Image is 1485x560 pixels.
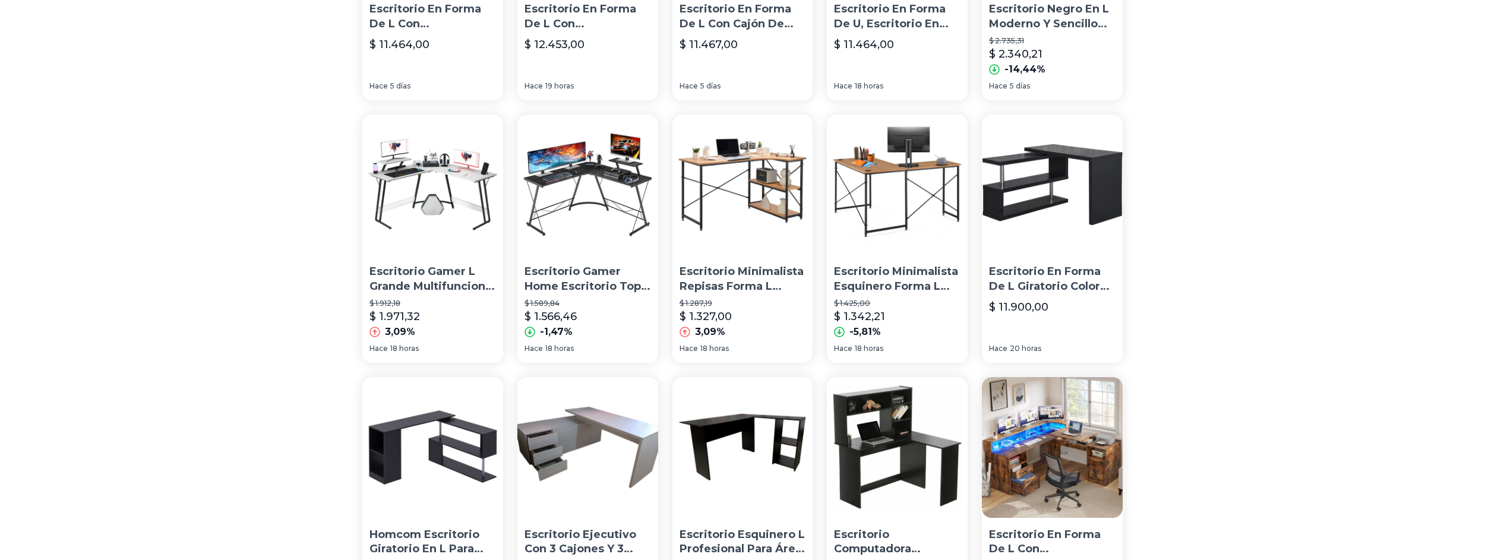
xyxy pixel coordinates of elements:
span: 19 horas [545,81,574,91]
a: Escritorio Minimalista Esquinero Forma L Tipo Escuadra NubeEscritorio Minimalista Esquinero Forma... [827,115,968,363]
p: Escritorio En Forma De L Con [PERSON_NAME], Luces Led Y [525,2,651,31]
img: Escritorio Esquinero L Profesional Para Área De Trabajo [672,377,813,518]
span: 20 horas [1010,344,1041,353]
span: Hace [680,344,698,353]
p: $ 1.342,21 [834,308,885,325]
p: Escritorio En Forma De L Con [PERSON_NAME], Escritorio [369,2,496,31]
p: $ 11.467,00 [680,36,738,53]
p: Escritorio En Forma De L Giratorio Color Negro Marca Homcom [989,264,1116,294]
p: $ 1.566,46 [525,308,577,325]
span: 5 días [390,81,410,91]
img: Escritorio Minimalista Repisas Forma L Esquinero Nube [672,115,813,255]
p: Escritorio Gamer Home Escritorio Top Living Forma L Negro [525,264,651,294]
a: Escritorio Gamer L Grande Multifuncional Moderno MinimalistaEscritorio Gamer L Grande Multifuncio... [362,115,503,363]
img: Homcom Escritorio Giratorio En L Para Computadora Con [362,377,503,518]
p: $ 1.287,19 [680,299,806,308]
p: $ 1.912,18 [369,299,496,308]
img: Escritorio En Forma De L Giratorio Color Negro Marca Homcom [982,115,1123,255]
span: Hace [989,81,1007,91]
p: $ 11.464,00 [369,36,429,53]
p: Escritorio Ejecutivo Con 3 Cajones Y 3 Puertas En Forma De L [525,527,651,557]
p: $ 12.453,00 [525,36,584,53]
span: Hace [369,344,388,353]
span: Hace [369,81,388,91]
p: $ 1.327,00 [680,308,732,325]
p: $ 11.464,00 [834,36,894,53]
p: Homcom Escritorio Giratorio En L Para Computadora Con [369,527,496,557]
span: 18 horas [700,344,729,353]
p: 3,09% [695,325,725,339]
p: Escritorio En Forma De L Con Cajón De Archivos, Escritorio G [680,2,806,31]
p: $ 2.340,21 [989,46,1042,62]
img: Escritorio Ejecutivo Con 3 Cajones Y 3 Puertas En Forma De L [517,377,658,518]
p: 3,09% [385,325,415,339]
span: 18 horas [855,344,883,353]
img: Escritorio En Forma De L Con Tomas De Corriente Y Luces Led, [982,377,1123,518]
img: Escritorio Minimalista Esquinero Forma L Tipo Escuadra Nube [827,115,968,255]
p: -1,47% [540,325,573,339]
img: Escritorio Computadora De Madera En Forma De L Color Negro [827,377,968,518]
p: -14,44% [1004,62,1045,77]
a: Escritorio Minimalista Repisas Forma L Esquinero NubeEscritorio Minimalista Repisas Forma L Esqui... [672,115,813,363]
span: 18 horas [545,344,574,353]
img: Escritorio Gamer L Grande Multifuncional Moderno Minimalista [362,115,503,255]
a: Escritorio En Forma De L Giratorio Color Negro Marca HomcomEscritorio En Forma De L Giratorio Col... [982,115,1123,363]
p: $ 1.971,32 [369,308,420,325]
p: Escritorio En Forma De U, Escritorio En Forma De L Con Cajon [834,2,960,31]
p: Escritorio En Forma De L Con [PERSON_NAME] Y Luces Led, [989,527,1116,557]
p: Escritorio Minimalista Esquinero Forma L Tipo Escuadra Nube [834,264,960,294]
p: Escritorio Esquinero L Profesional Para Área De Trabajo [680,527,806,557]
p: Escritorio Negro En L Moderno Y Sencillo Para Computadora [989,2,1116,31]
p: Escritorio Gamer L Grande Multifuncional Moderno Minimalista [369,264,496,294]
p: -5,81% [849,325,881,339]
span: Hace [680,81,698,91]
span: Hace [525,344,543,353]
p: $ 11.900,00 [989,299,1048,315]
span: Hace [834,81,852,91]
span: Hace [525,81,543,91]
span: 5 días [700,81,721,91]
span: 5 días [1010,81,1030,91]
p: $ 1.425,00 [834,299,960,308]
p: Escritorio Minimalista Repisas Forma L Esquinero Nube [680,264,806,294]
img: Escritorio Gamer Home Escritorio Top Living Forma L Negro [517,115,658,255]
span: 18 horas [390,344,419,353]
p: $ 2.735,31 [989,36,1116,46]
p: $ 1.589,84 [525,299,651,308]
span: 18 horas [855,81,883,91]
p: Escritorio Computadora [PERSON_NAME] En Forma De L Color Negro [834,527,960,557]
span: Hace [989,344,1007,353]
a: Escritorio Gamer Home Escritorio Top Living Forma L NegroEscritorio Gamer Home Escritorio Top Liv... [517,115,658,363]
span: Hace [834,344,852,353]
